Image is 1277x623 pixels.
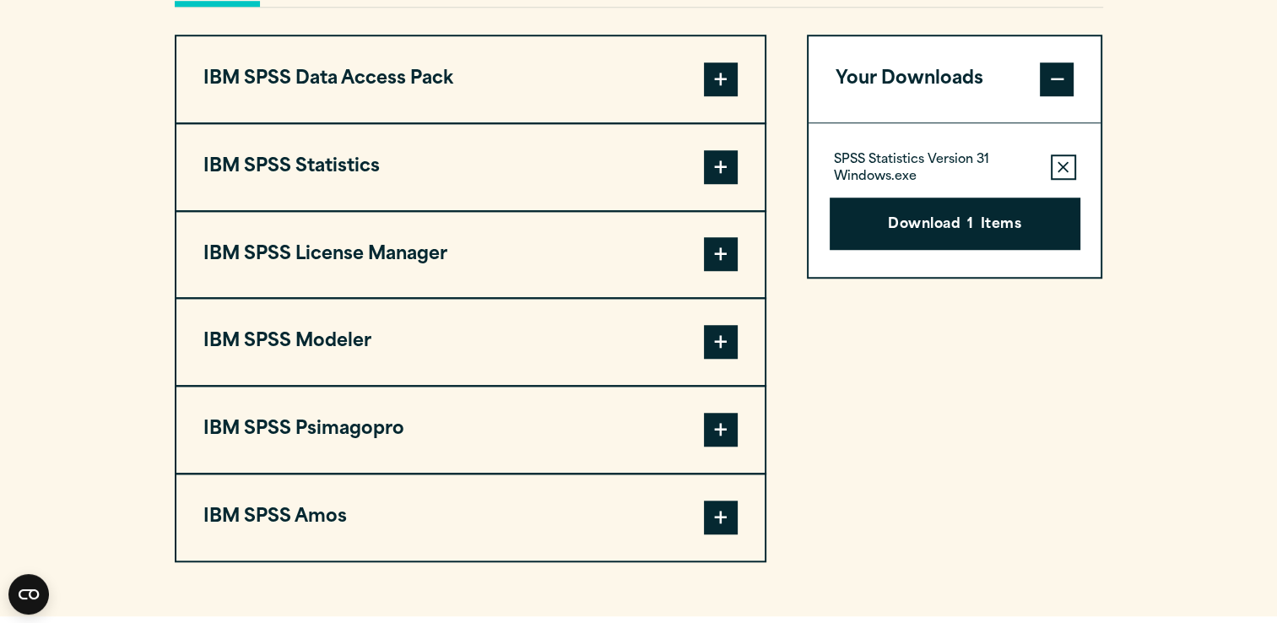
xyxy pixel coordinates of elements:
span: 1 [967,214,973,236]
p: SPSS Statistics Version 31 Windows.exe [834,152,1037,186]
button: IBM SPSS Psimagopro [176,387,765,473]
div: Your Downloads [809,122,1101,277]
button: IBM SPSS Statistics [176,124,765,210]
button: IBM SPSS Modeler [176,299,765,385]
button: IBM SPSS Data Access Pack [176,36,765,122]
button: IBM SPSS Amos [176,474,765,561]
button: IBM SPSS License Manager [176,212,765,298]
button: Download1Items [830,198,1080,250]
button: Your Downloads [809,36,1101,122]
button: Open CMP widget [8,574,49,615]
